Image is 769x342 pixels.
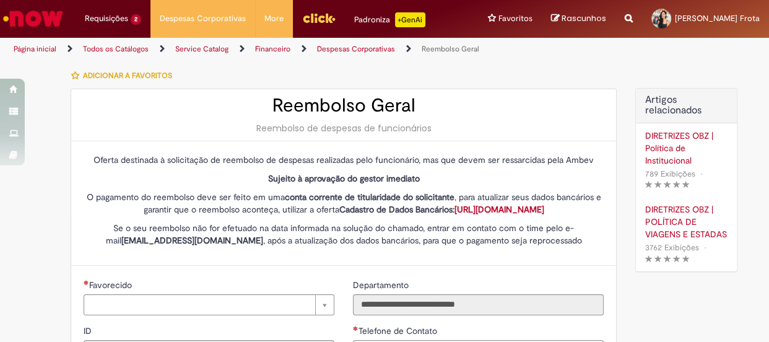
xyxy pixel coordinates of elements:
[84,95,604,116] h2: Reembolso Geral
[255,44,290,54] a: Financeiro
[84,122,604,134] div: Reembolso de despesas de funcionários
[422,44,479,54] a: Reembolso Geral
[264,12,284,25] span: More
[9,38,503,61] ul: Trilhas de página
[698,165,705,182] span: •
[121,235,263,246] strong: [EMAIL_ADDRESS][DOMAIN_NAME]
[267,173,419,184] strong: Sujeito à aprovação do gestor imediato
[83,71,172,81] span: Adicionar a Favoritos
[395,12,425,27] p: +GenAi
[84,222,604,247] p: Se o seu reembolso não for efetuado na data informada na solução do chamado, entrar em contato co...
[353,279,411,291] span: Somente leitura - Departamento
[71,63,179,89] button: Adicionar a Favoritos
[84,280,89,285] span: Necessários
[645,169,695,179] span: 789 Exibições
[84,294,334,315] a: Limpar campo Favorecido
[84,154,604,166] p: Oferta destinada à solicitação de reembolso de despesas realizadas pelo funcionário, mas que deve...
[284,191,454,203] strong: conta corrente de titularidade do solicitante
[645,95,728,116] h3: Artigos relacionados
[14,44,56,54] a: Página inicial
[454,204,544,215] a: [URL][DOMAIN_NAME]
[358,325,440,336] span: Telefone de Contato
[339,204,544,215] strong: Cadastro de Dados Bancários:
[551,13,606,25] a: Rascunhos
[353,326,358,331] span: Obrigatório Preenchido
[84,325,94,337] label: Somente leitura - ID
[498,12,532,25] span: Favoritos
[645,242,699,253] span: 3762 Exibições
[354,12,425,27] div: Padroniza
[83,44,149,54] a: Todos os Catálogos
[645,129,728,167] a: DIRETRIZES OBZ | Política de Institucional
[645,203,728,240] a: DIRETRIZES OBZ | POLÍTICA DE VIAGENS E ESTADAS
[175,44,228,54] a: Service Catalog
[85,12,128,25] span: Requisições
[84,325,94,336] span: Somente leitura - ID
[562,12,606,24] span: Rascunhos
[131,14,141,25] span: 2
[302,9,336,27] img: click_logo_yellow_360x200.png
[702,239,709,256] span: •
[89,279,134,291] span: Necessários - Favorecido
[1,6,65,31] img: ServiceNow
[353,294,604,315] input: Departamento
[675,13,760,24] span: [PERSON_NAME] Frota
[160,12,246,25] span: Despesas Corporativas
[317,44,395,54] a: Despesas Corporativas
[84,191,604,216] p: O pagamento do reembolso deve ser feito em uma , para atualizar seus dados bancários e garantir q...
[353,279,411,291] label: Somente leitura - Departamento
